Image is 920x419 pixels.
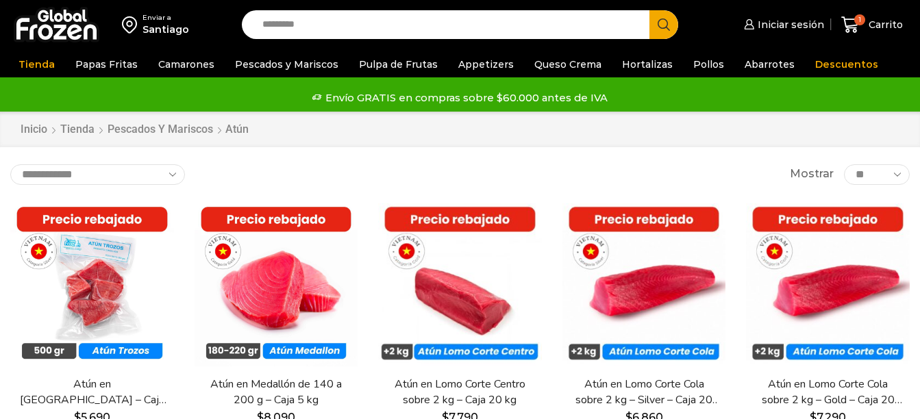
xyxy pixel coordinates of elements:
[122,13,142,36] img: address-field-icon.svg
[754,18,824,31] span: Iniciar sesión
[228,51,345,77] a: Pescados y Mariscos
[738,51,801,77] a: Abarrotes
[107,122,214,138] a: Pescados y Mariscos
[203,377,350,408] a: Atún en Medallón de 140 a 200 g – Caja 5 kg
[649,10,678,39] button: Search button
[69,51,145,77] a: Papas Fritas
[12,51,62,77] a: Tienda
[838,9,906,41] a: 1 Carrito
[615,51,680,77] a: Hortalizas
[386,377,534,408] a: Atún en Lomo Corte Centro sobre 2 kg – Caja 20 kg
[865,18,903,31] span: Carrito
[754,377,902,408] a: Atún en Lomo Corte Cola sobre 2 kg – Gold – Caja 20 kg
[451,51,521,77] a: Appetizers
[527,51,608,77] a: Queso Crema
[151,51,221,77] a: Camarones
[790,166,834,182] span: Mostrar
[686,51,731,77] a: Pollos
[18,377,166,408] a: Atún en [GEOGRAPHIC_DATA] – Caja 10 kg
[142,13,189,23] div: Enviar a
[20,122,48,138] a: Inicio
[142,23,189,36] div: Santiago
[352,51,445,77] a: Pulpa de Frutas
[20,122,249,138] nav: Breadcrumb
[854,14,865,25] span: 1
[571,377,718,408] a: Atún en Lomo Corte Cola sobre 2 kg – Silver – Caja 20 kg
[808,51,885,77] a: Descuentos
[741,11,824,38] a: Iniciar sesión
[10,164,185,185] select: Pedido de la tienda
[225,123,249,136] h1: Atún
[60,122,95,138] a: Tienda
